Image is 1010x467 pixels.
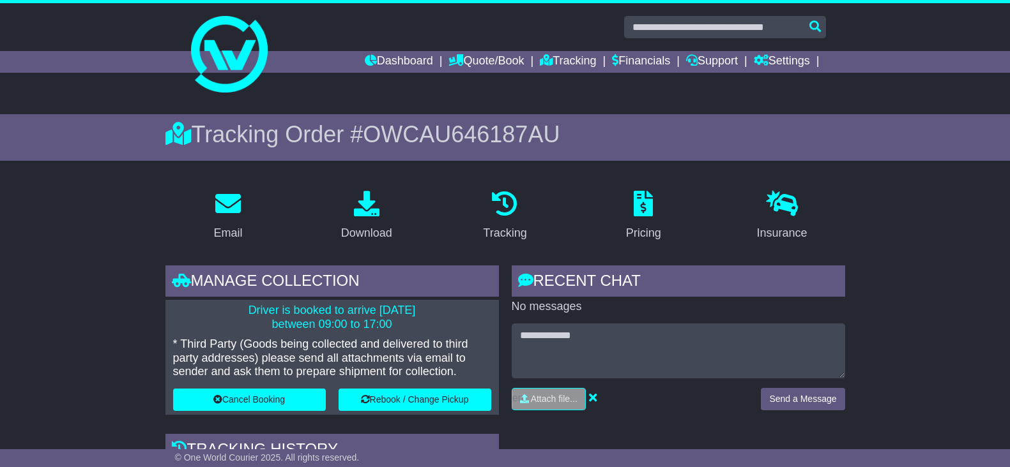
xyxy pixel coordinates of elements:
[618,186,670,246] a: Pricing
[512,265,845,300] div: RECENT CHAT
[761,388,845,410] button: Send a Message
[175,452,360,463] span: © One World Courier 2025. All rights reserved.
[540,51,596,73] a: Tracking
[757,225,807,242] div: Insurance
[448,51,524,73] a: Quote/Book
[165,265,499,300] div: Manage collection
[173,389,326,411] button: Cancel Booking
[612,51,670,73] a: Financials
[626,225,661,242] div: Pricing
[365,51,433,73] a: Dashboard
[483,225,526,242] div: Tracking
[205,186,250,246] a: Email
[339,389,491,411] button: Rebook / Change Pickup
[173,337,491,379] p: * Third Party (Goods being collected and delivered to third party addresses) please send all atta...
[749,186,816,246] a: Insurance
[754,51,810,73] a: Settings
[173,304,491,331] p: Driver is booked to arrive [DATE] between 09:00 to 17:00
[341,225,392,242] div: Download
[475,186,535,246] a: Tracking
[165,121,845,148] div: Tracking Order #
[686,51,738,73] a: Support
[363,121,560,147] span: OWCAU646187AU
[333,186,401,246] a: Download
[213,225,242,242] div: Email
[512,300,845,314] p: No messages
